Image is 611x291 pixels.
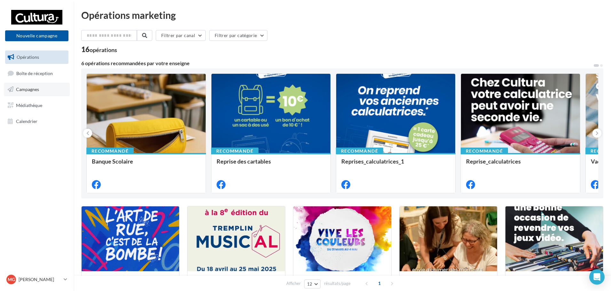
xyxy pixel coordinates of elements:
[341,158,404,165] span: Reprises_calculatrices_1
[90,47,117,53] div: opérations
[17,54,39,60] span: Opérations
[307,281,313,287] span: 12
[4,99,70,112] a: Médiathèque
[16,118,37,124] span: Calendrier
[81,10,603,20] div: Opérations marketing
[156,30,206,41] button: Filtrer par canal
[461,148,508,155] div: Recommandé
[304,280,321,288] button: 12
[16,103,42,108] span: Médiathèque
[92,158,133,165] span: Banque Scolaire
[324,280,351,287] span: résultats/page
[4,83,70,96] a: Campagnes
[209,30,267,41] button: Filtrer par catégorie
[16,87,39,92] span: Campagnes
[4,50,70,64] a: Opérations
[286,280,301,287] span: Afficher
[466,158,521,165] span: Reprise_calculatrices
[4,115,70,128] a: Calendrier
[8,276,15,283] span: MG
[217,158,271,165] span: Reprise des cartables
[81,46,117,53] div: 16
[16,70,53,76] span: Boîte de réception
[589,269,605,285] div: Open Intercom Messenger
[5,30,68,41] button: Nouvelle campagne
[19,276,61,283] p: [PERSON_NAME]
[4,66,70,80] a: Boîte de réception
[336,148,383,155] div: Recommandé
[5,273,68,286] a: MG [PERSON_NAME]
[81,61,593,66] div: 6 opérations recommandées par votre enseigne
[86,148,134,155] div: Recommandé
[211,148,258,155] div: Recommandé
[374,278,385,288] span: 1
